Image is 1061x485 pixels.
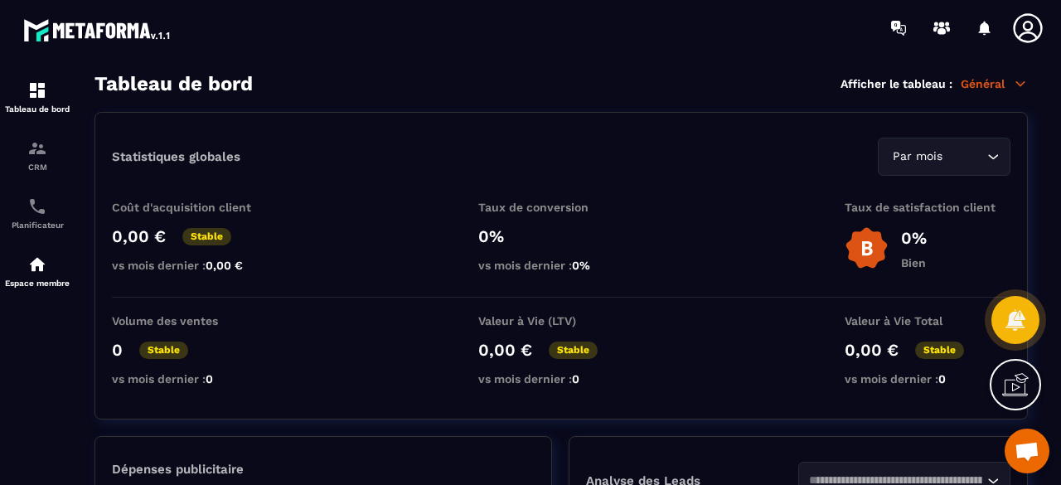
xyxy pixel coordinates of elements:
p: Valeur à Vie (LTV) [478,314,644,327]
img: formation [27,138,47,158]
p: Général [961,76,1028,91]
p: Coût d'acquisition client [112,201,278,214]
p: Stable [182,228,231,245]
p: vs mois dernier : [112,372,278,386]
p: Taux de conversion [478,201,644,214]
p: Dépenses publicitaire [112,462,535,477]
p: vs mois dernier : [845,372,1010,386]
input: Search for option [946,148,983,166]
img: scheduler [27,196,47,216]
img: formation [27,80,47,100]
p: 0,00 € [478,340,532,360]
p: 0,00 € [845,340,899,360]
p: 0,00 € [112,226,166,246]
span: 0% [572,259,590,272]
div: Search for option [878,138,1010,176]
span: 0 [206,372,213,386]
p: Bien [901,256,927,269]
a: formationformationCRM [4,126,70,184]
span: 0 [938,372,946,386]
img: logo [23,15,172,45]
span: 0,00 € [206,259,243,272]
p: 0% [901,228,927,248]
p: 0% [478,226,644,246]
p: Taux de satisfaction client [845,201,1010,214]
h3: Tableau de bord [94,72,253,95]
p: Stable [139,342,188,359]
a: schedulerschedulerPlanificateur [4,184,70,242]
p: vs mois dernier : [478,372,644,386]
p: Tableau de bord [4,104,70,114]
img: b-badge-o.b3b20ee6.svg [845,226,889,270]
img: automations [27,255,47,274]
p: Stable [915,342,964,359]
p: Statistiques globales [112,149,240,164]
span: 0 [572,372,579,386]
span: Par mois [889,148,946,166]
p: Valeur à Vie Total [845,314,1010,327]
a: formationformationTableau de bord [4,68,70,126]
p: CRM [4,162,70,172]
p: Stable [549,342,598,359]
p: Afficher le tableau : [841,77,952,90]
p: Planificateur [4,221,70,230]
p: Volume des ventes [112,314,278,327]
p: 0 [112,340,123,360]
p: vs mois dernier : [112,259,278,272]
p: vs mois dernier : [478,259,644,272]
p: Espace membre [4,279,70,288]
a: Ouvrir le chat [1005,429,1049,473]
a: automationsautomationsEspace membre [4,242,70,300]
